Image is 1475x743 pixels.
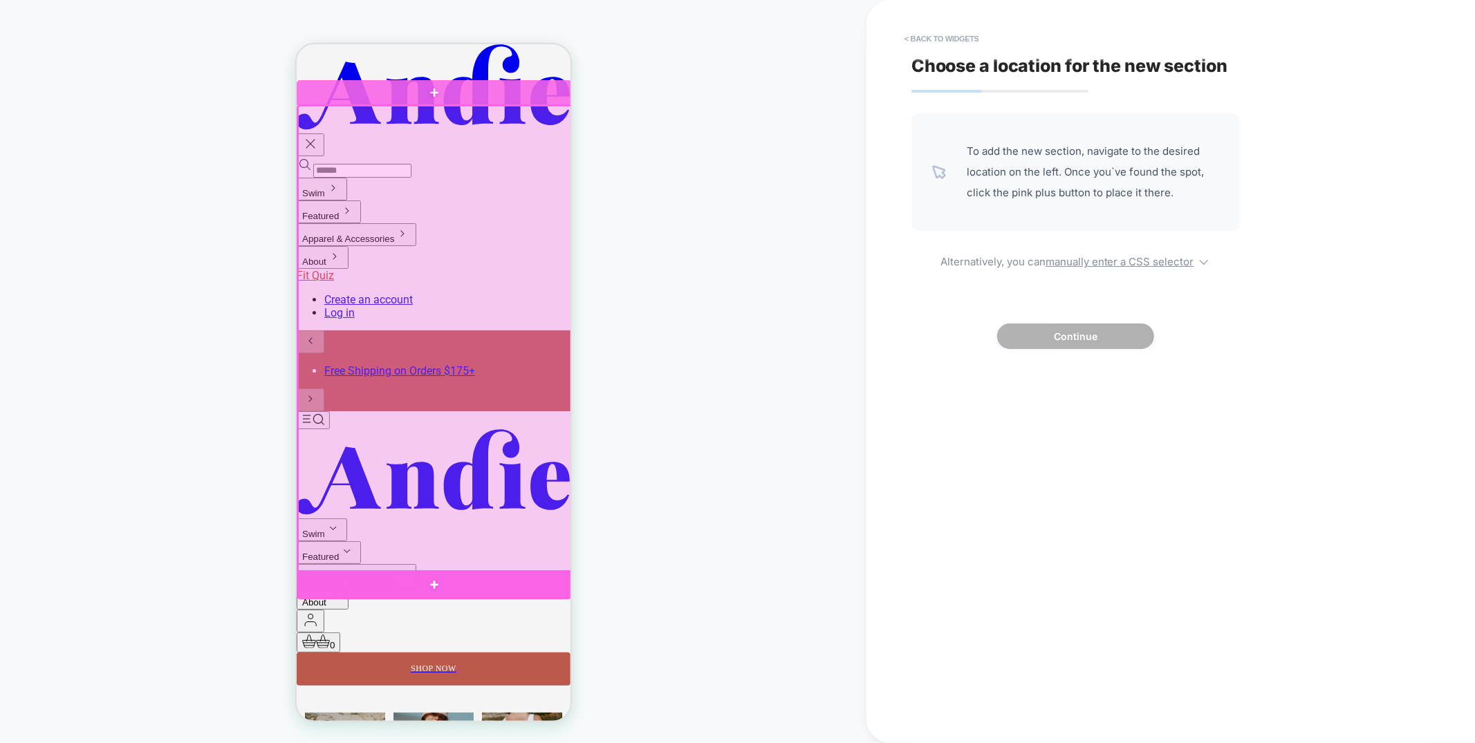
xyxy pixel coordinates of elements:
[898,28,986,50] button: < Back to widgets
[1046,255,1194,268] u: manually enter a CSS selector
[6,553,30,563] span: About
[911,55,1227,76] span: Choose a location for the new section
[997,323,1154,349] button: Continue
[967,141,1219,203] span: To add the new section, navigate to the desired location on the left. Once you`ve found the spot,...
[911,252,1240,268] span: Alternatively, you can
[932,165,946,179] img: pointer
[33,596,38,606] span: 0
